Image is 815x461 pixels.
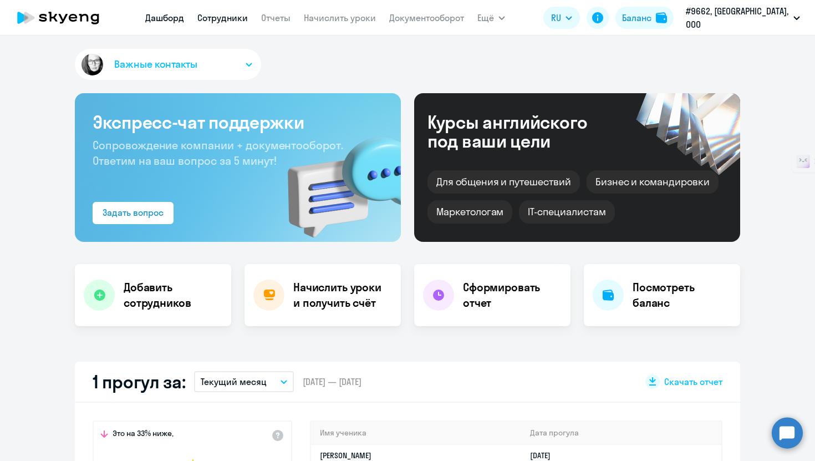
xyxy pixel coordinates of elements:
div: IT-специалистам [519,200,614,224]
a: Начислить уроки [304,12,376,23]
div: Маркетологам [427,200,512,224]
div: Для общения и путешествий [427,170,580,194]
div: Задать вопрос [103,206,164,219]
th: Дата прогула [521,422,721,444]
h4: Начислить уроки и получить счёт [293,280,390,311]
p: Текущий месяц [201,375,267,388]
span: Это на 33% ниже, [113,428,174,442]
button: Ещё [477,7,505,29]
span: Ещё [477,11,494,24]
button: Задать вопрос [93,202,174,224]
img: avatar [79,52,105,78]
img: balance [656,12,667,23]
a: [PERSON_NAME] [320,450,371,460]
p: #9662, [GEOGRAPHIC_DATA], ООО [686,4,789,31]
a: Сотрудники [197,12,248,23]
h3: Экспресс-чат поддержки [93,111,383,133]
span: Сопровождение компании + документооборот. Ответим на ваш вопрос за 5 минут! [93,138,343,168]
span: [DATE] — [DATE] [303,376,361,388]
span: Скачать отчет [664,376,722,388]
button: Текущий месяц [194,371,294,392]
a: Дашборд [145,12,184,23]
div: Баланс [622,11,651,24]
div: Курсы английского под ваши цели [427,113,617,150]
th: Имя ученика [311,422,521,444]
h2: 1 прогул за: [93,371,185,393]
button: RU [543,7,580,29]
a: Отчеты [261,12,291,23]
span: RU [551,11,561,24]
button: Балансbalance [615,7,674,29]
span: Важные контакты [114,57,197,72]
button: #9662, [GEOGRAPHIC_DATA], ООО [680,4,806,31]
img: bg-img [272,117,401,242]
button: Важные контакты [75,49,261,80]
a: [DATE] [530,450,559,460]
h4: Сформировать отчет [463,280,562,311]
h4: Добавить сотрудников [124,280,222,311]
h4: Посмотреть баланс [633,280,731,311]
div: Бизнес и командировки [587,170,719,194]
a: Документооборот [389,12,464,23]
